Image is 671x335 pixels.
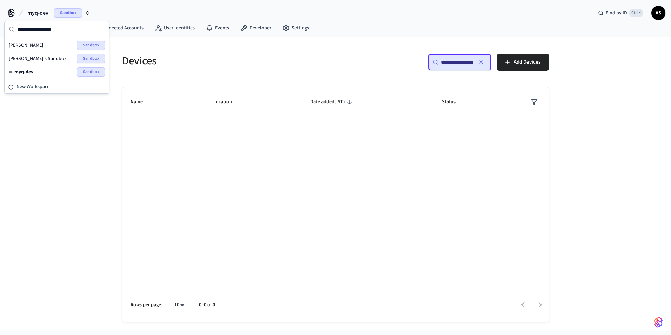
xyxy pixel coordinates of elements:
[606,9,627,17] span: Find by ID
[27,9,48,17] span: myq-dev
[514,58,540,67] span: Add Devices
[310,97,354,107] span: Date added(IST)
[77,54,105,63] span: Sandbox
[16,83,49,91] span: New Workspace
[235,22,277,34] a: Developer
[86,22,149,34] a: Connected Accounts
[149,22,200,34] a: User Identities
[200,22,235,34] a: Events
[497,54,549,71] button: Add Devices
[171,300,188,310] div: 10
[5,37,109,80] div: Suggestions
[654,317,663,328] img: SeamLogoGradient.69752ec5.svg
[652,7,665,19] span: AS
[592,7,649,19] div: Find by IDCtrl K
[131,301,162,309] p: Rows per page:
[131,97,152,107] span: Name
[199,301,215,309] p: 0–0 of 0
[629,9,643,17] span: Ctrl K
[77,41,105,50] span: Sandbox
[277,22,315,34] a: Settings
[651,6,665,20] button: AS
[54,8,82,18] span: Sandbox
[77,67,105,77] span: Sandbox
[9,42,43,49] span: [PERSON_NAME]
[9,55,67,62] span: [PERSON_NAME]'s Sandbox
[14,68,33,75] span: myq-dev
[5,81,108,93] button: New Workspace
[213,97,241,107] span: Location
[122,54,331,68] h5: Devices
[442,97,465,107] span: Status
[122,87,549,117] table: sticky table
